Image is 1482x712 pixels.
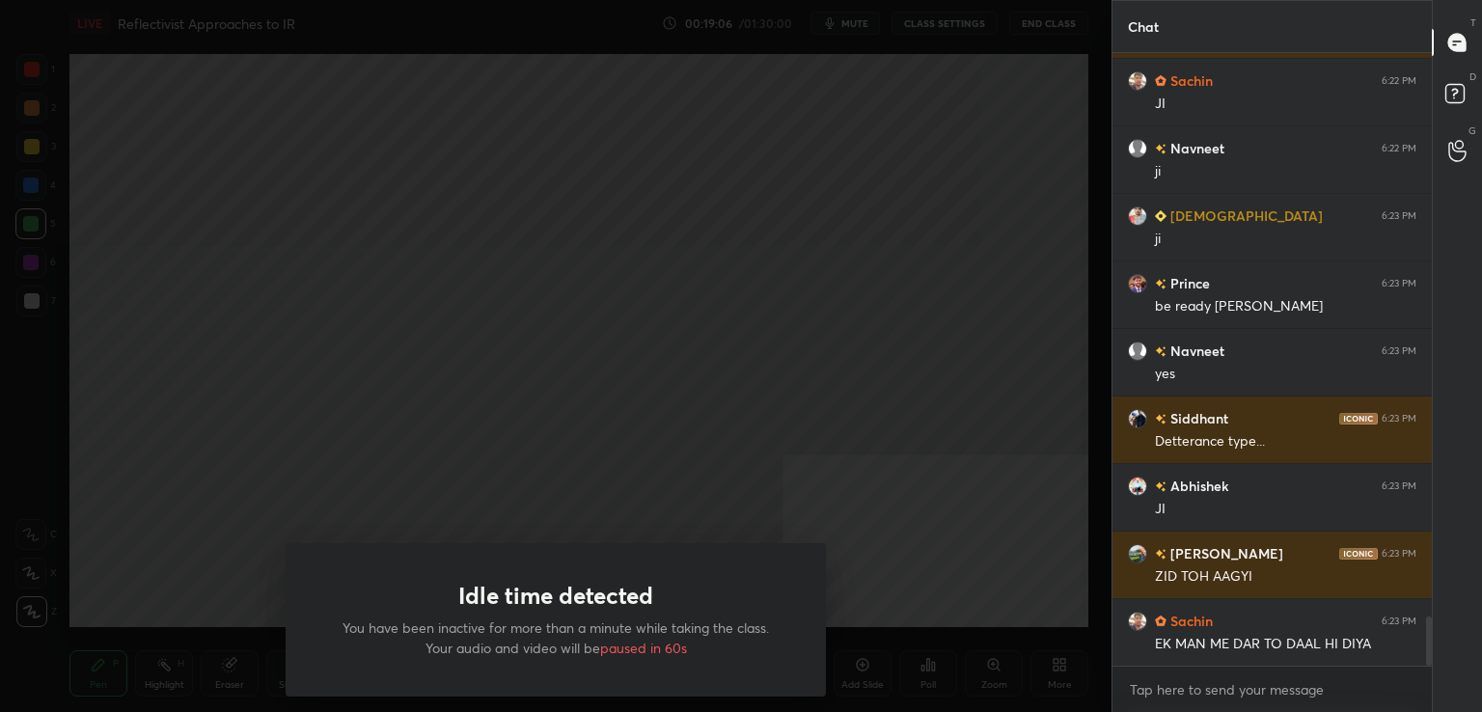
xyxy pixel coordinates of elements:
[1382,210,1416,222] div: 6:23 PM
[1155,346,1166,357] img: no-rating-badge.077c3623.svg
[1155,144,1166,154] img: no-rating-badge.077c3623.svg
[1166,476,1228,496] h6: Abhishek
[1155,95,1416,114] div: JI
[332,617,780,658] p: You have been inactive for more than a minute while taking the class. Your audio and video will be
[1339,548,1378,560] img: iconic-dark.1390631f.png
[1469,69,1476,84] p: D
[1128,139,1147,158] img: default.png
[1155,567,1416,587] div: ZID TOH AAGYI
[1155,210,1166,222] img: Learner_Badge_beginner_1_8b307cf2a0.svg
[1155,635,1416,654] div: EK MAN ME DAR TO DAAL HI DIYA
[1155,549,1166,560] img: no-rating-badge.077c3623.svg
[1382,278,1416,289] div: 6:23 PM
[458,582,653,610] h1: Idle time detected
[1155,279,1166,289] img: no-rating-badge.077c3623.svg
[1166,205,1323,226] h6: [DEMOGRAPHIC_DATA]
[1382,616,1416,627] div: 6:23 PM
[1166,273,1210,293] h6: Prince
[1128,409,1147,428] img: f6a2fb8d04b74c9c8b63cfedc128a6de.jpg
[1468,123,1476,138] p: G
[1382,413,1416,424] div: 6:23 PM
[1128,71,1147,91] img: c0c3d9196a294f4391de7f270798cde8.jpg
[1155,414,1166,424] img: no-rating-badge.077c3623.svg
[1155,230,1416,249] div: ji
[1155,432,1416,452] div: Detterance type...
[1128,342,1147,361] img: default.png
[1382,345,1416,357] div: 6:23 PM
[600,639,687,657] span: paused in 60s
[1166,543,1283,563] h6: [PERSON_NAME]
[1128,612,1147,631] img: c0c3d9196a294f4391de7f270798cde8.jpg
[1166,611,1213,631] h6: Sachin
[1382,75,1416,87] div: 6:22 PM
[1382,480,1416,492] div: 6:23 PM
[1470,15,1476,30] p: T
[1166,70,1213,91] h6: Sachin
[1155,481,1166,492] img: no-rating-badge.077c3623.svg
[1155,75,1166,87] img: Learner_Badge_hustler_a18805edde.svg
[1339,413,1378,424] img: iconic-dark.1390631f.png
[1382,143,1416,154] div: 6:22 PM
[1128,477,1147,496] img: 157a12b114f849d4b4c598ec997f7443.jpg
[1155,162,1416,181] div: ji
[1166,138,1224,158] h6: Navneet
[1112,53,1432,667] div: grid
[1166,408,1228,428] h6: Siddhant
[1112,1,1174,52] p: Chat
[1382,548,1416,560] div: 6:23 PM
[1155,616,1166,627] img: Learner_Badge_hustler_a18805edde.svg
[1166,341,1224,361] h6: Navneet
[1128,274,1147,293] img: 90f30c15a8074e30a38f733159f29e8f.jpg
[1155,365,1416,384] div: yes
[1128,206,1147,226] img: f6ca35e622e045489f422ce79b706c9b.jpg
[1155,297,1416,316] div: be ready [PERSON_NAME]
[1128,544,1147,563] img: 7715b76f89534ce1b7898b90faabab22.jpg
[1155,500,1416,519] div: JI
